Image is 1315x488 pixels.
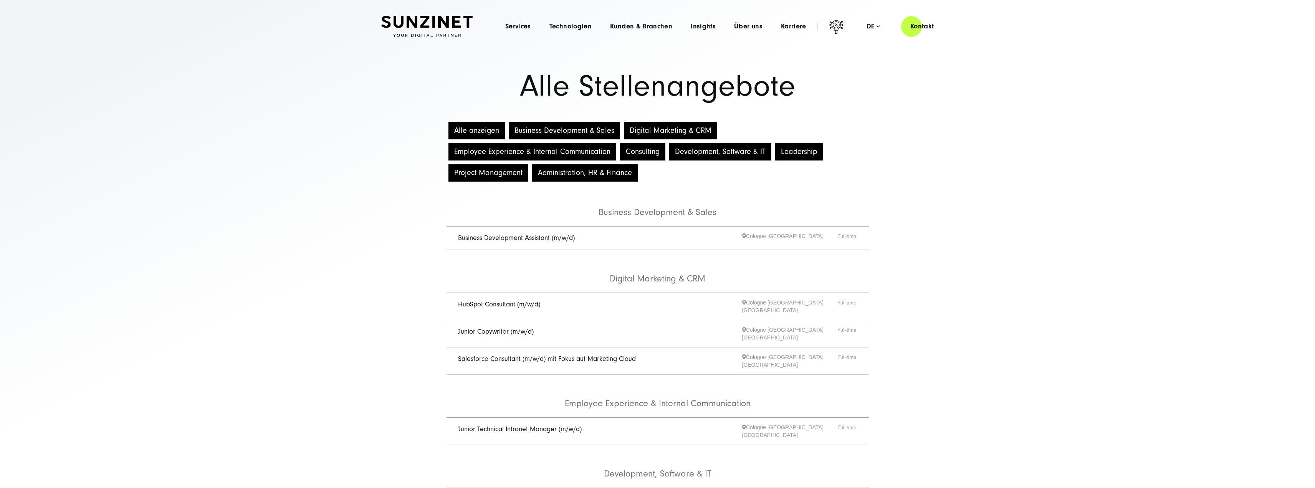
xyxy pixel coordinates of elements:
button: Leadership [775,143,823,160]
button: Consulting [620,143,665,160]
span: Cologne [GEOGRAPHIC_DATA] [GEOGRAPHIC_DATA] [742,353,838,369]
a: HubSpot Consultant (m/w/d) [458,300,540,308]
h1: Alle Stellenangebote [381,72,934,101]
img: SUNZINET Full Service Digital Agentur [381,16,473,37]
span: Full-time [838,299,857,314]
div: de [867,23,880,30]
a: Business Development Assistant (m/w/d) [458,234,575,242]
span: Full-time [838,353,857,369]
a: Junior Copywriter (m/w/d) [458,328,534,336]
span: Cologne [GEOGRAPHIC_DATA] [GEOGRAPHIC_DATA] [742,326,838,341]
span: Cologne [GEOGRAPHIC_DATA] [742,232,838,244]
span: Full-time [838,232,857,244]
button: Business Development & Sales [509,122,620,139]
span: Full-time [838,423,857,439]
a: Services [505,23,531,30]
button: Employee Experience & Internal Communication [448,143,616,160]
a: Junior Technical Intranet Manager (m/w/d) [458,425,582,433]
a: Über uns [734,23,763,30]
button: Administration, HR & Finance [532,164,638,182]
span: Cologne [GEOGRAPHIC_DATA] [GEOGRAPHIC_DATA] [742,423,838,439]
li: Business Development & Sales [447,184,869,227]
button: Project Management [448,164,528,182]
a: Technologien [549,23,592,30]
li: Employee Experience & Internal Communication [447,375,869,418]
button: Alle anzeigen [448,122,505,139]
span: Full-time [838,326,857,341]
a: Karriere [781,23,806,30]
button: Digital Marketing & CRM [624,122,717,139]
li: Development, Software & IT [447,445,869,488]
a: Insights [691,23,716,30]
li: Digital Marketing & CRM [447,250,869,293]
a: Kontakt [901,15,943,37]
span: Cologne [GEOGRAPHIC_DATA] [GEOGRAPHIC_DATA] [742,299,838,314]
button: Development, Software & IT [669,143,771,160]
a: Salesforce Consultant (m/w/d) mit Fokus auf Marketing Cloud [458,355,636,363]
a: Kunden & Branchen [610,23,672,30]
